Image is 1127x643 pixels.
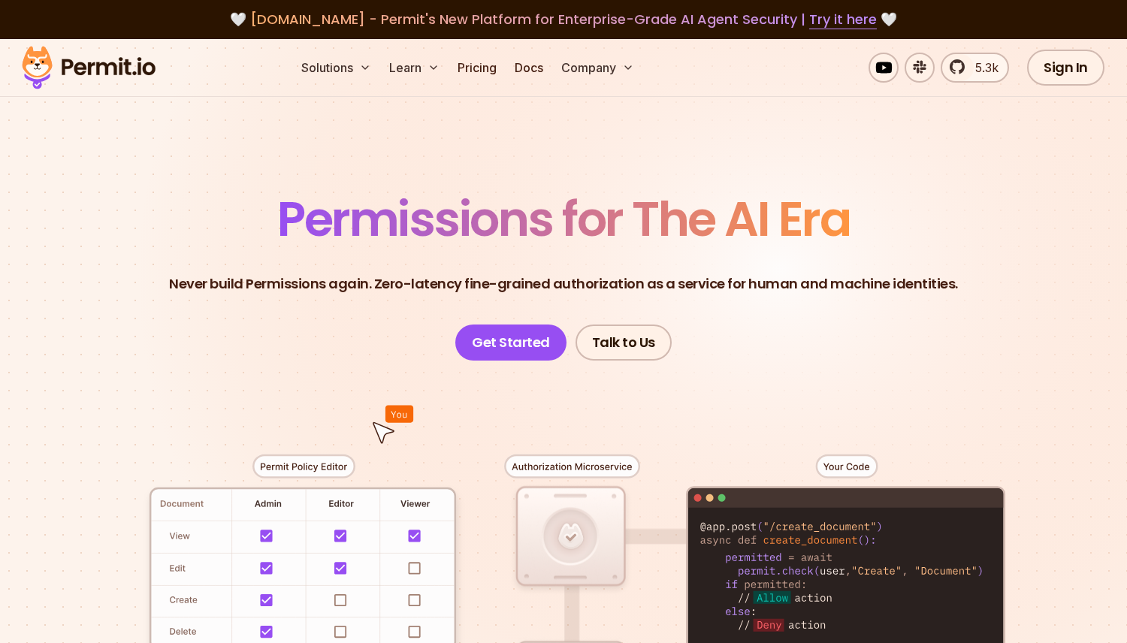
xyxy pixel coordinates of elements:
[941,53,1009,83] a: 5.3k
[383,53,446,83] button: Learn
[15,42,162,93] img: Permit logo
[509,53,549,83] a: Docs
[966,59,999,77] span: 5.3k
[277,186,850,252] span: Permissions for The AI Era
[1027,50,1104,86] a: Sign In
[809,10,877,29] a: Try it here
[250,10,877,29] span: [DOMAIN_NAME] - Permit's New Platform for Enterprise-Grade AI Agent Security |
[36,9,1091,30] div: 🤍 🤍
[455,325,567,361] a: Get Started
[576,325,672,361] a: Talk to Us
[169,273,958,294] p: Never build Permissions again. Zero-latency fine-grained authorization as a service for human and...
[295,53,377,83] button: Solutions
[452,53,503,83] a: Pricing
[555,53,640,83] button: Company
